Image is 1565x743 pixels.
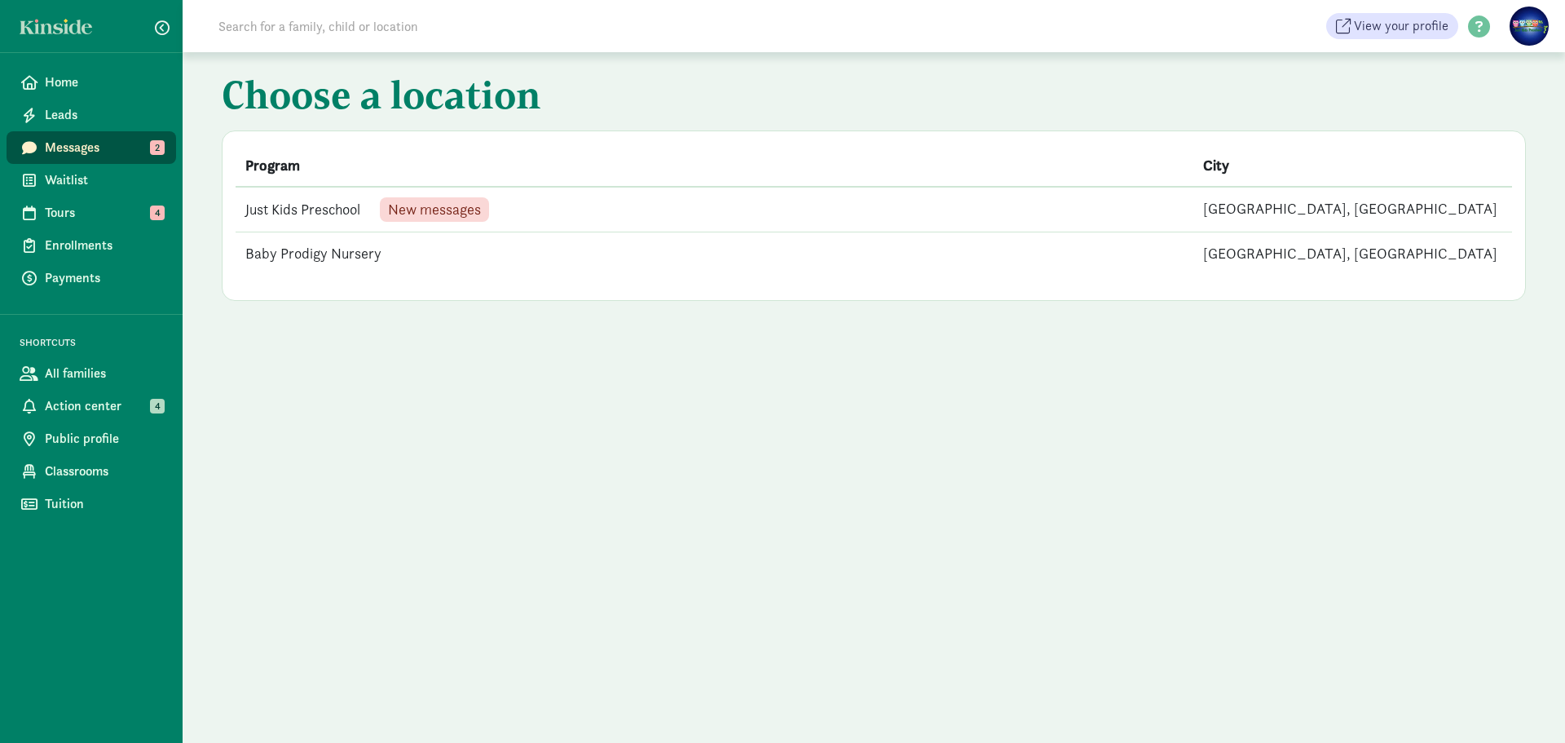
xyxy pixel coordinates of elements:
[7,262,176,294] a: Payments
[7,164,176,197] a: Waitlist
[45,494,163,514] span: Tuition
[45,170,163,190] span: Waitlist
[45,462,163,481] span: Classrooms
[45,364,163,383] span: All families
[1193,232,1513,275] td: [GEOGRAPHIC_DATA], [GEOGRAPHIC_DATA]
[45,236,163,255] span: Enrollments
[222,72,1249,124] h1: Choose a location
[1193,187,1513,232] td: [GEOGRAPHIC_DATA], [GEOGRAPHIC_DATA]
[7,197,176,229] a: Tours 4
[209,10,666,42] input: Search for a family, child or location
[150,206,165,220] span: 4
[7,422,176,455] a: Public profile
[150,399,165,414] span: 4
[45,105,163,125] span: Leads
[45,429,163,449] span: Public profile
[150,140,165,155] span: 2
[45,73,163,92] span: Home
[7,488,176,520] a: Tuition
[45,203,163,223] span: Tours
[236,144,1193,187] th: Program
[45,138,163,157] span: Messages
[1326,13,1458,39] a: View your profile
[7,390,176,422] a: Action center 4
[7,131,176,164] a: Messages 2
[45,268,163,288] span: Payments
[388,202,481,217] span: New messages
[1193,144,1513,187] th: City
[7,357,176,390] a: All families
[7,455,176,488] a: Classrooms
[236,232,1193,275] td: Baby Prodigy Nursery
[45,396,163,416] span: Action center
[236,187,1193,232] td: Just Kids Preschool
[1354,16,1448,36] span: View your profile
[7,229,176,262] a: Enrollments
[7,66,176,99] a: Home
[7,99,176,131] a: Leads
